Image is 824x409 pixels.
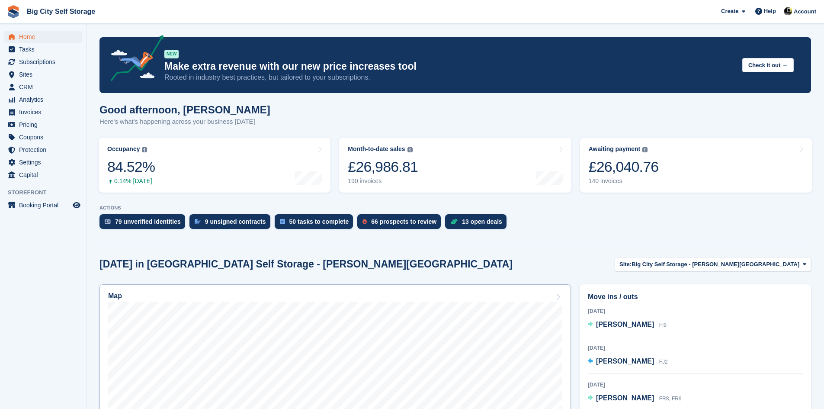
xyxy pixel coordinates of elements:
span: Analytics [19,93,71,106]
h1: Good afternoon, [PERSON_NAME] [99,104,270,116]
span: Tasks [19,43,71,55]
a: 50 tasks to complete [275,214,358,233]
div: 9 unsigned contracts [205,218,266,225]
span: Coupons [19,131,71,143]
a: menu [4,106,82,118]
a: menu [4,131,82,143]
h2: Move ins / outs [588,292,803,302]
span: Big City Self Storage - [PERSON_NAME][GEOGRAPHIC_DATA] [632,260,799,269]
a: menu [4,93,82,106]
button: Site: Big City Self Storage - [PERSON_NAME][GEOGRAPHIC_DATA] [615,257,811,271]
span: Site: [619,260,632,269]
img: deal-1b604bf984904fb50ccaf53a9ad4b4a5d6e5aea283cecdc64d6e3604feb123c2.svg [450,219,458,225]
span: Help [764,7,776,16]
span: Subscriptions [19,56,71,68]
a: menu [4,199,82,211]
a: menu [4,156,82,168]
img: price-adjustments-announcement-icon-8257ccfd72463d97f412b2fc003d46551f7dbcb40ab6d574587a9cd5c0d94... [103,35,164,84]
span: Invoices [19,106,71,118]
div: Month-to-date sales [348,145,405,153]
img: icon-info-grey-7440780725fd019a000dd9b08b2336e03edf1995a4989e88bcd33f0948082b44.svg [407,147,413,152]
p: ACTIONS [99,205,811,211]
span: FR8, FR9 [659,396,682,402]
img: prospect-51fa495bee0391a8d652442698ab0144808aea92771e9ea1ae160a38d050c398.svg [362,219,367,224]
div: 0.14% [DATE] [107,177,155,185]
div: Awaiting payment [589,145,641,153]
img: contract_signature_icon-13c848040528278c33f63329250d36e43548de30e8caae1d1a13099fd9432cc5.svg [195,219,201,224]
img: task-75834270c22a3079a89374b754ae025e5fb1db73e45f91037f5363f120a921f8.svg [280,219,285,224]
a: menu [4,81,82,93]
div: £26,040.76 [589,158,659,176]
img: icon-info-grey-7440780725fd019a000dd9b08b2336e03edf1995a4989e88bcd33f0948082b44.svg [642,147,648,152]
p: Make extra revenue with our new price increases tool [164,60,735,73]
span: CRM [19,81,71,93]
button: Check it out → [742,58,794,72]
div: [DATE] [588,344,803,352]
img: Patrick Nevin [784,7,792,16]
span: Home [19,31,71,43]
a: [PERSON_NAME] FJ2 [588,356,668,367]
img: icon-info-grey-7440780725fd019a000dd9b08b2336e03edf1995a4989e88bcd33f0948082b44.svg [142,147,147,152]
span: FJ2 [659,359,668,365]
span: [PERSON_NAME] [596,357,654,365]
p: Rooted in industry best practices, but tailored to your subscriptions. [164,73,735,82]
a: menu [4,119,82,131]
a: Awaiting payment £26,040.76 140 invoices [580,138,812,193]
a: Month-to-date sales £26,986.81 190 invoices [339,138,571,193]
a: 79 unverified identities [99,214,189,233]
span: Pricing [19,119,71,131]
div: 84.52% [107,158,155,176]
span: Settings [19,156,71,168]
h2: [DATE] in [GEOGRAPHIC_DATA] Self Storage - [PERSON_NAME][GEOGRAPHIC_DATA] [99,258,513,270]
span: Protection [19,144,71,156]
a: menu [4,68,82,81]
span: Sites [19,68,71,81]
div: 140 invoices [589,177,659,185]
div: 66 prospects to review [371,218,436,225]
div: [DATE] [588,381,803,389]
span: Storefront [8,188,86,197]
a: Occupancy 84.52% 0.14% [DATE] [99,138,330,193]
div: 190 invoices [348,177,418,185]
div: 13 open deals [462,218,502,225]
a: menu [4,56,82,68]
img: verify_identity-adf6edd0f0f0b5bbfe63781bf79b02c33cf7c696d77639b501bdc392416b5a36.svg [105,219,111,224]
div: 50 tasks to complete [289,218,349,225]
span: [PERSON_NAME] [596,394,654,402]
img: stora-icon-8386f47178a22dfd0bd8f6a31ec36ba5ce8667c1dd55bd0f319d3a0aa187defe.svg [7,5,20,18]
div: 79 unverified identities [115,218,181,225]
p: Here's what's happening across your business [DATE] [99,117,270,127]
div: Occupancy [107,145,140,153]
a: 66 prospects to review [357,214,445,233]
a: 13 open deals [445,214,511,233]
a: menu [4,144,82,156]
span: Booking Portal [19,199,71,211]
a: Big City Self Storage [23,4,99,19]
span: Account [794,7,816,16]
a: menu [4,169,82,181]
span: Capital [19,169,71,181]
h2: Map [108,292,122,300]
span: [PERSON_NAME] [596,321,654,328]
a: menu [4,43,82,55]
a: [PERSON_NAME] FI9 [588,319,667,331]
div: [DATE] [588,307,803,315]
a: 9 unsigned contracts [189,214,275,233]
span: FI9 [659,322,667,328]
a: Preview store [71,200,82,210]
a: [PERSON_NAME] FR8, FR9 [588,393,682,404]
a: menu [4,31,82,43]
div: £26,986.81 [348,158,418,176]
div: NEW [164,50,179,58]
span: Create [721,7,738,16]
